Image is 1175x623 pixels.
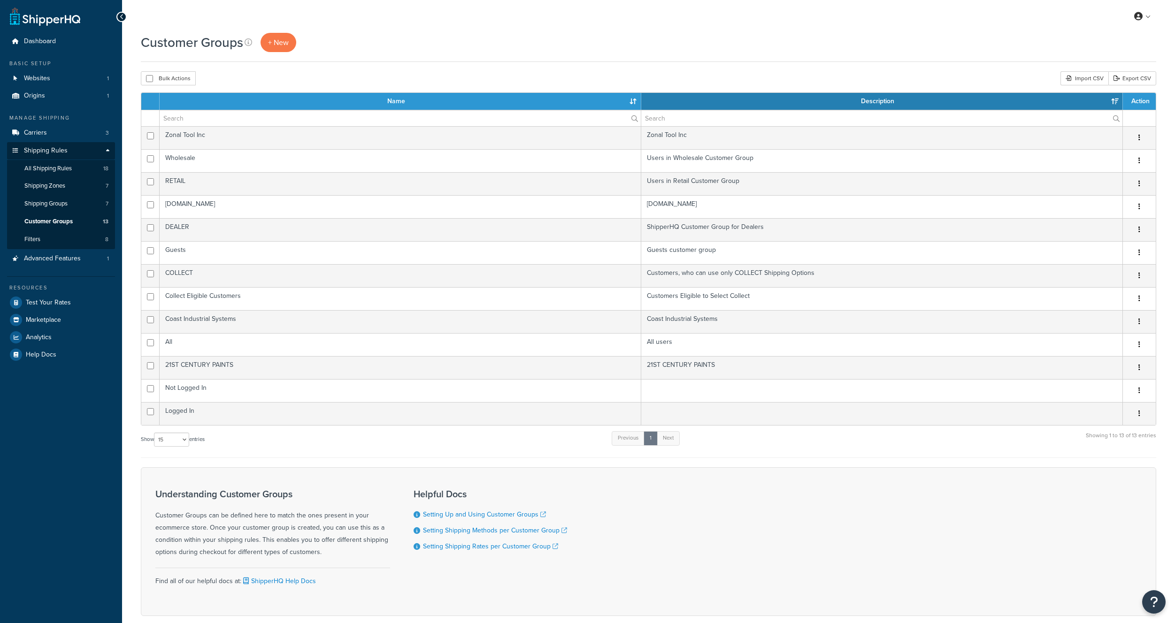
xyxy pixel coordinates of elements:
[7,231,115,248] li: Filters
[26,299,71,307] span: Test Your Rates
[641,195,1123,218] td: [DOMAIN_NAME]
[261,33,296,52] a: + New
[24,200,68,208] span: Shipping Groups
[7,160,115,177] li: All Shipping Rules
[106,200,108,208] span: 7
[7,346,115,363] a: Help Docs
[160,264,641,287] td: COLLECT
[160,126,641,149] td: Zonal Tool Inc
[160,333,641,356] td: All
[7,329,115,346] a: Analytics
[160,356,641,379] td: 21ST CENTURY PAINTS
[641,241,1123,264] td: Guests customer group
[24,182,65,190] span: Shipping Zones
[160,241,641,264] td: Guests
[24,147,68,155] span: Shipping Rules
[26,351,56,359] span: Help Docs
[103,165,108,173] span: 18
[641,287,1123,310] td: Customers Eligible to Select Collect
[7,160,115,177] a: All Shipping Rules 18
[7,213,115,230] li: Customer Groups
[10,7,80,26] a: ShipperHQ Home
[160,172,641,195] td: RETAIL
[7,195,115,213] a: Shipping Groups 7
[160,110,641,126] input: Search
[414,489,567,499] h3: Helpful Docs
[141,433,205,447] label: Show entries
[641,149,1123,172] td: Users in Wholesale Customer Group
[24,218,73,226] span: Customer Groups
[1123,93,1156,110] th: Action
[155,489,390,499] h3: Understanding Customer Groups
[641,93,1123,110] th: Description: activate to sort column ascending
[7,70,115,87] li: Websites
[7,294,115,311] li: Test Your Rates
[24,236,40,243] span: Filters
[24,255,81,263] span: Advanced Features
[423,525,567,535] a: Setting Shipping Methods per Customer Group
[644,431,658,445] a: 1
[105,236,108,243] span: 8
[160,149,641,172] td: Wholesale
[241,576,316,586] a: ShipperHQ Help Docs
[641,110,1122,126] input: Search
[7,311,115,328] a: Marketplace
[7,177,115,195] a: Shipping Zones 7
[7,87,115,105] li: Origins
[7,33,115,50] a: Dashboard
[641,356,1123,379] td: 21ST CENTURY PAINTS
[423,509,546,519] a: Setting Up and Using Customer Groups
[7,70,115,87] a: Websites 1
[160,195,641,218] td: [DOMAIN_NAME]
[7,250,115,267] li: Advanced Features
[24,165,72,173] span: All Shipping Rules
[7,142,115,160] a: Shipping Rules
[7,250,115,267] a: Advanced Features 1
[160,379,641,402] td: Not Logged In
[24,75,50,83] span: Websites
[26,334,52,342] span: Analytics
[7,124,115,142] a: Carriers 3
[24,129,47,137] span: Carriers
[657,431,680,445] a: Next
[423,541,558,551] a: Setting Shipping Rates per Customer Group
[641,172,1123,195] td: Users in Retail Customer Group
[1142,590,1166,614] button: Open Resource Center
[641,310,1123,333] td: Coast Industrial Systems
[155,568,390,587] div: Find all of our helpful docs at:
[641,333,1123,356] td: All users
[141,71,196,85] button: Bulk Actions
[7,124,115,142] li: Carriers
[7,213,115,230] a: Customer Groups 13
[107,92,109,100] span: 1
[1108,71,1156,85] a: Export CSV
[106,129,109,137] span: 3
[160,93,641,110] th: Name: activate to sort column ascending
[24,92,45,100] span: Origins
[141,33,243,52] h1: Customer Groups
[1086,430,1156,450] div: Showing 1 to 13 of 13 entries
[24,38,56,46] span: Dashboard
[160,402,641,425] td: Logged In
[107,255,109,263] span: 1
[160,218,641,241] td: DEALER
[7,142,115,249] li: Shipping Rules
[155,489,390,558] div: Customer Groups can be defined here to match the ones present in your ecommerce store. Once your ...
[154,433,189,447] select: Showentries
[7,177,115,195] li: Shipping Zones
[26,316,61,324] span: Marketplace
[641,218,1123,241] td: ShipperHQ Customer Group for Dealers
[7,87,115,105] a: Origins 1
[7,60,115,68] div: Basic Setup
[160,287,641,310] td: Collect Eligible Customers
[107,75,109,83] span: 1
[7,114,115,122] div: Manage Shipping
[7,231,115,248] a: Filters 8
[612,431,645,445] a: Previous
[641,264,1123,287] td: Customers, who can use only COLLECT Shipping Options
[7,195,115,213] li: Shipping Groups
